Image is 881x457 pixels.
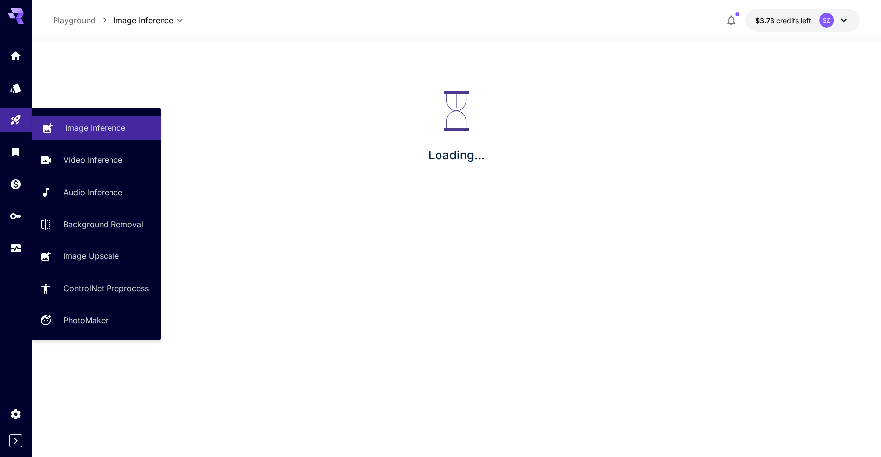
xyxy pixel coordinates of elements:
p: Background Removal [63,218,143,230]
div: Settings [10,408,22,420]
span: Image Inference [113,14,173,26]
a: Image Upscale [32,244,161,268]
button: Expand sidebar [9,434,22,447]
div: Playground [10,114,22,126]
a: Image Inference [32,116,161,140]
p: Audio Inference [63,186,122,198]
p: Video Inference [63,154,122,166]
span: credits left [776,16,811,25]
a: Video Inference [32,148,161,172]
a: Audio Inference [32,180,161,204]
div: $3.73284 [755,15,811,26]
a: PhotoMaker [32,308,161,333]
p: Image Upscale [63,250,119,262]
p: Loading... [428,147,485,164]
p: Playground [53,14,96,26]
div: Library [10,146,22,158]
div: SZ [819,13,834,28]
a: Background Removal [32,212,161,236]
div: Wallet [10,178,22,190]
p: PhotoMaker [63,314,109,326]
div: API Keys [10,210,22,222]
div: Home [10,50,22,62]
nav: breadcrumb [53,14,113,26]
button: $3.73284 [745,9,860,32]
span: $3.73 [755,16,776,25]
p: Image Inference [65,122,125,134]
a: ControlNet Preprocess [32,276,161,301]
div: Usage [10,242,22,254]
p: ControlNet Preprocess [63,282,149,294]
div: Models [10,82,22,94]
